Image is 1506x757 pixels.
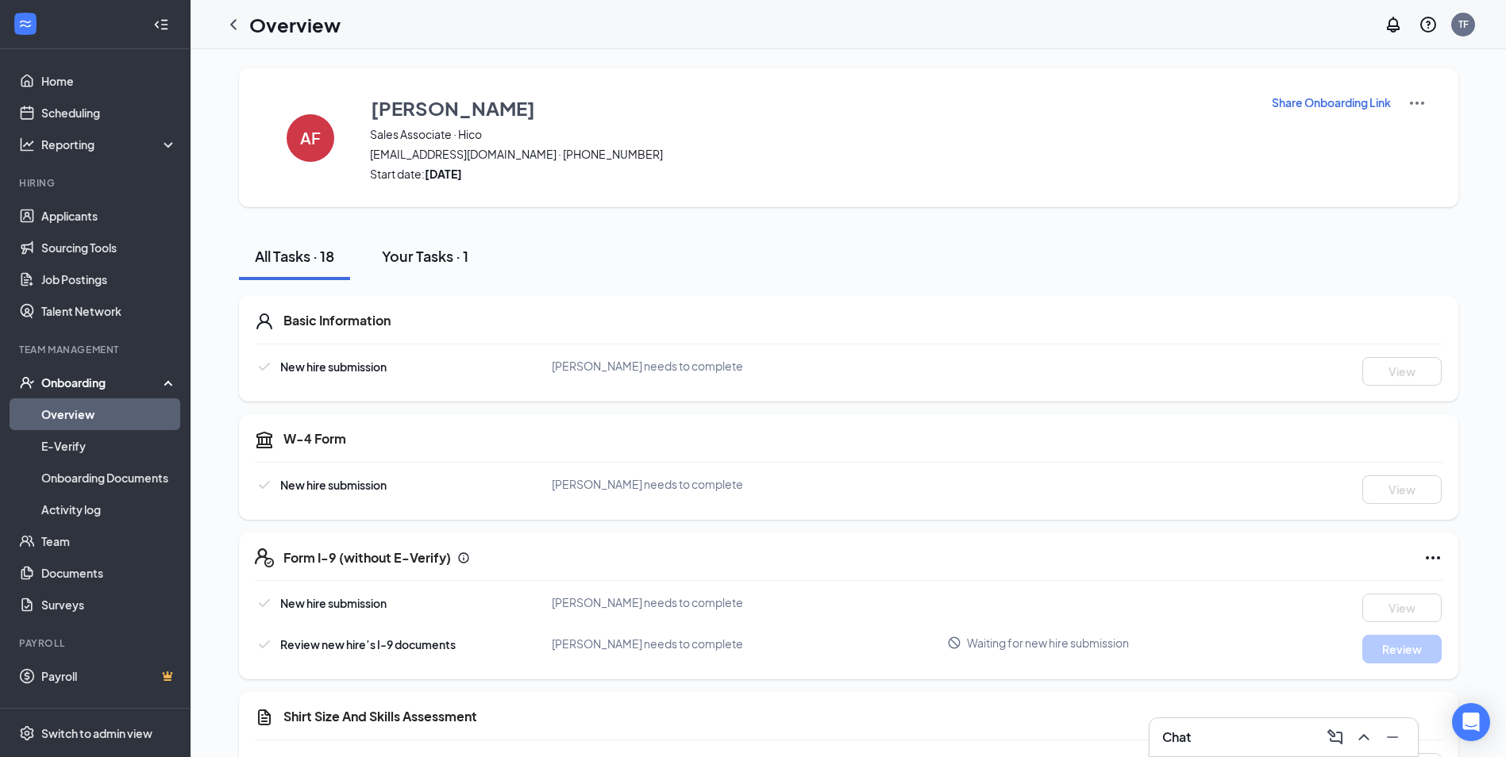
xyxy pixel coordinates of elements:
button: AF [271,94,350,182]
button: ChevronUp [1351,724,1377,750]
div: Reporting [41,136,178,152]
button: Share Onboarding Link [1271,94,1392,111]
strong: [DATE] [425,167,462,181]
span: [PERSON_NAME] needs to complete [552,595,743,609]
svg: FormI9EVerifyIcon [255,548,274,567]
svg: ChevronLeft [224,15,243,34]
a: Job Postings [41,263,177,295]
button: ComposeMessage [1323,724,1348,750]
div: Onboarding [41,375,164,390]
h5: W-4 Form [283,430,346,448]
span: Start date: [370,166,1251,182]
p: Share Onboarding Link [1272,94,1391,110]
svg: ComposeMessage [1326,728,1345,747]
button: View [1362,357,1442,386]
button: View [1362,594,1442,622]
span: Waiting for new hire submission [967,635,1129,651]
svg: Ellipses [1423,548,1442,567]
span: New hire submission [280,596,387,610]
a: Surveys [41,589,177,621]
svg: Blocked [947,636,961,650]
a: Home [41,65,177,97]
svg: ChevronUp [1354,728,1373,747]
h5: Basic Information [283,312,391,329]
a: Onboarding Documents [41,462,177,494]
span: New hire submission [280,359,387,374]
span: [PERSON_NAME] needs to complete [552,359,743,373]
a: Scheduling [41,97,177,129]
a: PayrollCrown [41,660,177,692]
a: E-Verify [41,430,177,462]
a: Sourcing Tools [41,232,177,263]
svg: Checkmark [255,357,274,376]
svg: CustomFormIcon [255,708,274,727]
div: Open Intercom Messenger [1452,703,1490,741]
span: [PERSON_NAME] needs to complete [552,477,743,491]
svg: Checkmark [255,594,274,613]
span: Sales Associate · Hico [370,126,1251,142]
button: View [1362,475,1442,504]
button: [PERSON_NAME] [370,94,1251,122]
h4: AF [300,133,321,144]
div: Hiring [19,176,174,190]
img: More Actions [1408,94,1427,113]
svg: QuestionInfo [1419,15,1438,34]
a: Team [41,525,177,557]
span: Review new hire’s I-9 documents [280,637,456,651]
svg: Checkmark [255,635,274,654]
svg: Checkmark [255,475,274,494]
svg: UserCheck [19,375,35,390]
svg: Analysis [19,136,35,152]
h5: Form I-9 (without E-Verify) [283,549,451,567]
div: Switch to admin view [41,725,152,741]
svg: Notifications [1384,15,1403,34]
h1: Overview [249,11,341,38]
svg: TaxGovernmentIcon [255,430,274,449]
a: Applicants [41,200,177,232]
div: Team Management [19,343,174,356]
svg: Settings [19,725,35,741]
span: New hire submission [280,478,387,492]
a: Overview [41,398,177,430]
svg: Minimize [1383,728,1402,747]
a: Talent Network [41,295,177,327]
button: Review [1362,635,1442,663]
div: Your Tasks · 1 [382,246,468,266]
button: Minimize [1380,724,1405,750]
h5: Shirt Size And Skills Assessment [283,708,477,725]
span: [PERSON_NAME] needs to complete [552,636,743,651]
div: TF [1458,17,1469,31]
svg: Collapse [153,17,169,33]
svg: Info [457,551,470,564]
a: Documents [41,557,177,589]
svg: WorkstreamLogo [17,16,33,32]
div: All Tasks · 18 [255,246,334,266]
a: Activity log [41,494,177,525]
h3: [PERSON_NAME] [371,94,535,121]
span: [EMAIL_ADDRESS][DOMAIN_NAME] · [PHONE_NUMBER] [370,146,1251,162]
div: Payroll [19,636,174,650]
svg: User [255,312,274,331]
h3: Chat [1162,728,1191,746]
